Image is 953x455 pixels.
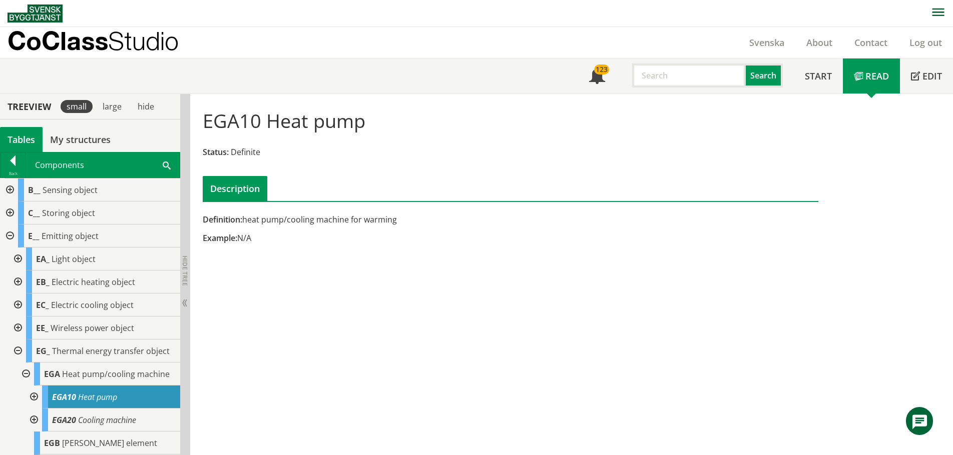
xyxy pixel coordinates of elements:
[78,391,117,402] span: Heat pump
[36,322,49,333] span: EE_
[865,70,889,82] span: Read
[52,276,135,287] span: Electric heating object
[43,127,118,152] a: My structures
[36,253,50,264] span: EA_
[181,255,189,286] span: Hide tree
[898,36,953,48] a: Log out
[632,63,746,87] input: Search
[51,299,134,310] span: Electric cooling object
[231,146,260,157] span: Definite
[8,27,200,58] a: CoClassStudio
[8,4,63,22] img: Svensk Byggtjänst
[795,36,843,48] a: About
[97,100,128,113] div: large
[203,109,365,131] h1: EGA10 Heat pump
[589,69,605,85] span: Notifications
[163,159,171,170] span: Search within table
[52,345,170,356] span: Thermal energy transfer object
[1,169,26,177] div: Back
[28,184,41,195] span: B__
[62,437,157,448] span: [PERSON_NAME] element
[36,299,49,310] span: EC_
[203,214,242,225] span: Definition:
[78,414,136,425] span: Cooling machine
[42,230,99,241] span: Emitting object
[108,26,179,55] span: Studio
[132,100,160,113] div: hide
[805,70,832,82] span: Start
[843,58,900,93] a: Read
[43,184,98,195] span: Sensing object
[2,101,57,112] div: Treeview
[52,414,76,425] span: EGA20
[36,345,50,356] span: EG_
[42,207,95,218] span: Storing object
[738,36,795,48] a: Svenska
[44,368,60,379] span: EGA
[203,214,608,225] div: heat pump/cooling machine for warming
[843,36,898,48] a: Contact
[51,322,134,333] span: Wireless power object
[28,230,40,241] span: E__
[203,232,237,243] span: Example:
[578,58,616,93] a: 123
[52,391,76,402] span: EGA10
[900,58,953,93] a: Edit
[36,276,50,287] span: EB_
[203,146,229,157] span: Status:
[203,232,608,243] div: N/A
[594,64,609,74] div: 123
[28,207,40,218] span: C__
[203,176,267,201] div: Description
[746,63,783,87] button: Search
[8,35,179,46] p: CoClass
[61,100,93,113] div: small
[922,70,942,82] span: Edit
[26,152,180,177] div: Components
[794,58,843,93] a: Start
[62,368,170,379] span: Heat pump/cooling machine
[52,253,96,264] span: Light object
[44,437,60,448] span: EGB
